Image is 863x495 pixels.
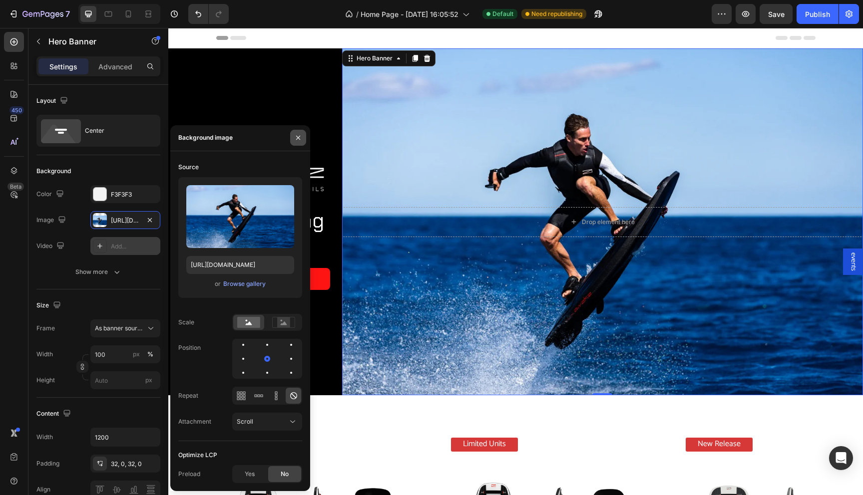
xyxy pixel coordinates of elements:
div: Background [36,167,71,176]
span: / [356,9,359,19]
p: Explore Now [64,246,109,256]
button: Publish [797,4,839,24]
div: Center [85,119,146,142]
input: Auto [91,428,160,446]
button: px [144,348,156,360]
div: Size [36,299,63,312]
div: Publish [805,9,830,19]
button: As banner source [90,319,160,337]
p: Limited Units [60,409,103,424]
div: Layout [36,94,70,108]
label: Height [36,376,55,385]
h2: Find Your Ride [48,383,647,402]
div: Position [178,343,201,352]
div: Video [36,240,66,253]
div: Background Image [174,20,695,367]
button: Show more [36,263,160,281]
div: Optimize LCP [178,451,217,460]
span: Need republishing [531,9,582,18]
div: Open Intercom Messenger [829,446,853,470]
img: preview-image [186,185,294,248]
p: Settings [49,61,77,72]
label: Width [36,350,53,359]
p: Hero Banner [48,35,133,47]
div: 32, 0, 32, 0 [111,460,158,469]
span: No [281,470,289,479]
p: New Release [529,409,572,424]
span: Save [768,10,785,18]
div: % [147,350,153,359]
button: Browse gallery [223,279,266,289]
button: Save [760,4,793,24]
div: 450 [9,106,24,114]
div: Drop element here [414,190,466,198]
iframe: Design area [168,28,863,495]
div: Align [36,485,50,494]
span: As banner source [95,324,144,333]
div: Content [36,407,73,421]
span: Default [492,9,513,18]
div: F3F3F3 [111,190,158,199]
div: Padding [36,459,59,468]
img: gempages_570479472214541127-63aeb351-1c49-4237-8716-15c019e7f1f2.png [10,126,164,173]
div: Background image [178,133,233,142]
div: Hero Banner [186,26,226,35]
label: Frame [36,324,55,333]
div: Image [36,214,68,227]
div: Source [178,163,199,172]
div: Add... [111,242,158,251]
input: px [90,371,160,389]
span: px [145,376,152,384]
div: Color [36,188,66,201]
div: Show more [75,267,122,277]
div: Browse gallery [223,279,266,288]
input: px% [90,345,160,363]
a: Explore Now [12,240,162,262]
span: Home Page - [DATE] 16:05:52 [361,9,458,19]
span: Scroll [237,418,253,425]
div: Scale [178,318,194,327]
div: [URL][DOMAIN_NAME] [111,216,140,225]
button: <p>Limited Units</p> [48,410,115,424]
span: or [215,278,221,290]
div: Preload [178,470,200,479]
div: px [133,350,140,359]
p: Advanced [98,61,132,72]
span: events [680,225,690,243]
div: Undo/Redo [188,4,229,24]
div: Width [36,433,53,442]
button: <p>Limited Units</p> [283,410,350,424]
p: 7 [65,8,70,20]
button: <p>New Release</p> [517,410,584,424]
button: Scroll [232,413,302,431]
span: Yes [245,470,255,479]
strong: Ride Awake [31,206,142,233]
p: Limited Units [295,409,338,424]
div: Attachment [178,417,211,426]
div: Beta [7,183,24,191]
input: https://example.com/image.jpg [186,256,294,274]
button: 7 [4,4,74,24]
h2: Stop Dreaming [10,179,164,234]
div: Repeat [178,391,198,400]
button: % [130,348,142,360]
